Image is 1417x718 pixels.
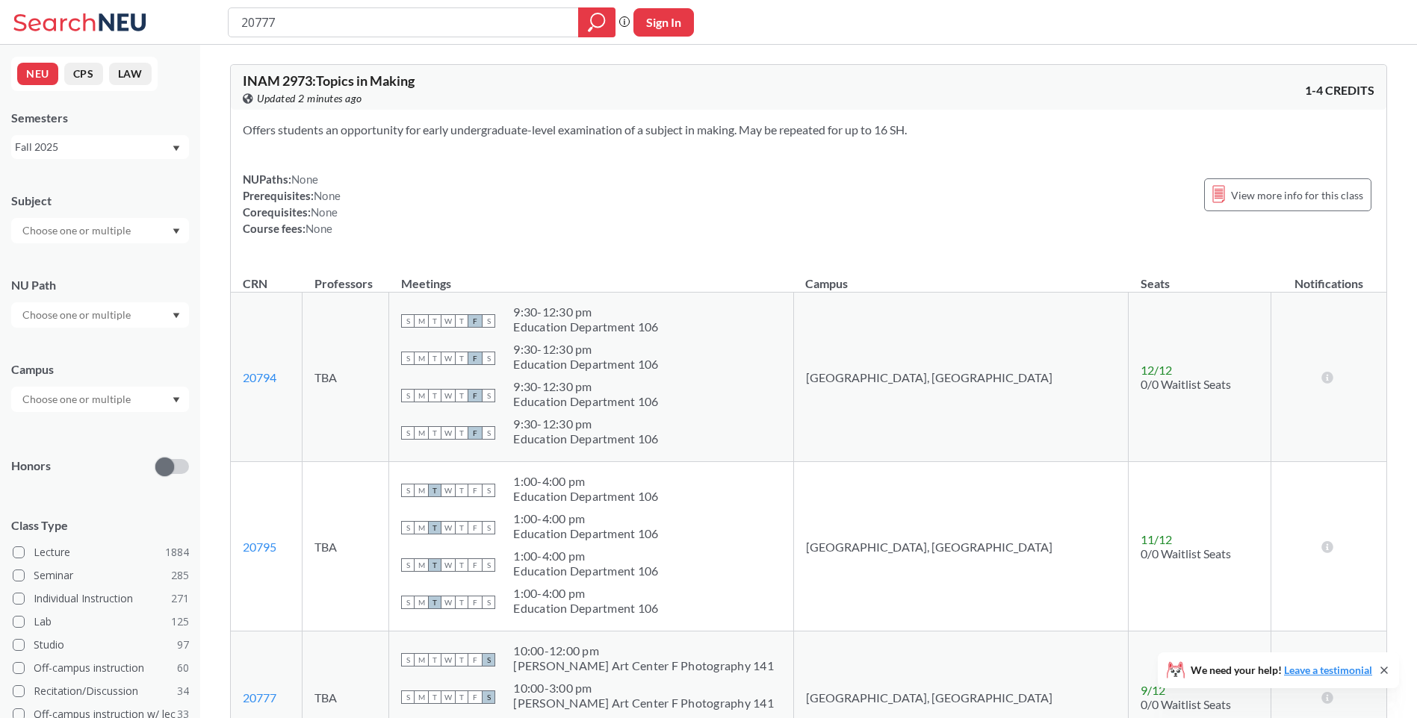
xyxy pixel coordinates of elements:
[177,637,189,653] span: 97
[455,596,468,609] span: T
[415,426,428,440] span: M
[513,489,658,504] div: Education Department 106
[513,431,658,446] div: Education Department 106
[415,653,428,667] span: M
[513,379,658,394] div: 9:30 - 12:30 pm
[401,521,415,534] span: S
[468,521,482,534] span: F
[243,72,415,89] span: INAM 2973 : Topics in Making
[455,389,468,402] span: T
[513,658,774,673] div: [PERSON_NAME] Art Center F Photography 141
[482,314,495,328] span: S
[243,540,276,554] a: 20795
[513,586,658,601] div: 1:00 - 4:00 pm
[13,635,189,655] label: Studio
[482,653,495,667] span: S
[513,357,658,372] div: Education Department 106
[303,462,389,631] td: TBA
[401,484,415,497] span: S
[243,690,276,705] a: 20777
[13,658,189,678] label: Off-campus instruction
[1141,683,1165,697] span: 9 / 12
[1141,377,1231,391] span: 0/0 Waitlist Seats
[64,63,103,85] button: CPS
[513,696,774,711] div: [PERSON_NAME] Art Center F Photography 141
[171,567,189,584] span: 285
[428,558,441,572] span: T
[11,218,189,243] div: Dropdown arrow
[177,683,189,699] span: 34
[401,690,415,704] span: S
[13,681,189,701] label: Recitation/Discussion
[243,370,276,384] a: 20794
[15,390,140,408] input: Choose one or multiple
[11,135,189,159] div: Fall 2025Dropdown arrow
[1191,665,1372,675] span: We need your help!
[455,426,468,440] span: T
[428,690,441,704] span: T
[513,681,774,696] div: 10:00 - 3:00 pm
[1271,260,1386,293] th: Notifications
[1141,532,1172,546] span: 11 / 12
[165,544,189,561] span: 1884
[415,690,428,704] span: M
[291,172,318,186] span: None
[1141,546,1231,561] span: 0/0 Waitlist Seats
[455,558,468,572] span: T
[11,193,189,209] div: Subject
[11,110,189,126] div: Semesters
[468,558,482,572] span: F
[513,474,658,489] div: 1:00 - 4:00 pm
[415,352,428,365] span: M
[428,389,441,402] span: T
[441,314,455,328] span: W
[513,305,658,319] div: 9:30 - 12:30 pm
[482,558,495,572] span: S
[468,596,482,609] span: F
[428,596,441,609] span: T
[428,426,441,440] span: T
[1231,186,1363,205] span: View more info for this class
[401,558,415,572] span: S
[468,484,482,497] span: F
[428,314,441,328] span: T
[482,596,495,609] span: S
[415,596,428,609] span: M
[243,122,1374,138] section: Offers students an opportunity for early undergraduate-level examination of a subject in making. ...
[482,352,495,365] span: S
[513,342,658,357] div: 9:30 - 12:30 pm
[401,653,415,667] span: S
[401,426,415,440] span: S
[468,653,482,667] span: F
[257,90,362,107] span: Updated 2 minutes ago
[482,690,495,704] span: S
[1129,260,1271,293] th: Seats
[415,314,428,328] span: M
[1141,697,1231,711] span: 0/0 Waitlist Seats
[401,389,415,402] span: S
[171,590,189,607] span: 271
[173,397,180,403] svg: Dropdown arrow
[468,314,482,328] span: F
[428,484,441,497] span: T
[513,511,658,526] div: 1:00 - 4:00 pm
[513,319,658,334] div: Education Department 106
[401,352,415,365] span: S
[441,426,455,440] span: W
[17,63,58,85] button: NEU
[441,352,455,365] span: W
[243,171,341,237] div: NUPaths: Prerequisites: Corequisites: Course fees:
[588,12,606,33] svg: magnifying glass
[428,653,441,667] span: T
[455,521,468,534] span: T
[482,389,495,402] span: S
[793,293,1129,462] td: [GEOGRAPHIC_DATA], [GEOGRAPHIC_DATA]
[11,517,189,534] span: Class Type
[513,394,658,409] div: Education Department 106
[1141,363,1172,377] span: 12 / 12
[513,601,658,616] div: Education Department 106
[428,521,441,534] span: T
[482,521,495,534] span: S
[468,426,482,440] span: F
[13,566,189,585] label: Seminar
